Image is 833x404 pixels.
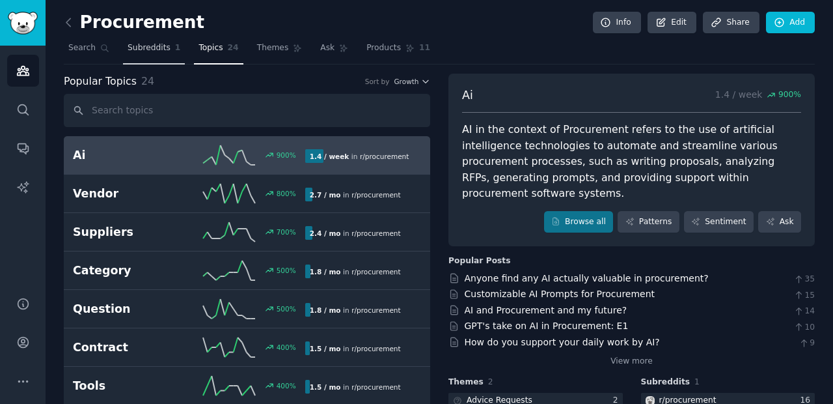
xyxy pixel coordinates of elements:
b: 2.7 / mo [310,191,341,199]
span: r/ procurement [351,268,400,276]
input: Search topics [64,94,430,127]
a: Subreddits1 [123,38,185,65]
h2: Vendor [73,186,189,202]
span: r/ procurement [360,152,409,160]
div: in [305,303,405,317]
span: 15 [793,290,815,302]
span: 14 [793,306,815,317]
a: Anyone find any AI actually valuable in procurement? [465,273,709,283]
a: Vendor800%2.7 / moin r/procurement [64,175,430,213]
a: Products11 [362,38,435,65]
a: Patterns [618,211,679,233]
span: Themes [448,377,484,388]
span: 9 [799,338,815,349]
button: Growth [394,77,430,86]
a: Info [593,12,641,34]
a: GPT's take on AI in Procurement: E1 [465,321,629,331]
a: Sentiment [684,211,754,233]
span: 1 [175,42,181,54]
span: 10 [793,322,815,334]
a: Themes [253,38,307,65]
span: r/ procurement [351,345,400,353]
a: Browse all [544,211,614,233]
span: 1 [694,377,700,386]
div: 900 % [277,151,296,160]
div: in [305,149,412,163]
span: Growth [394,77,418,86]
a: Ai900%1.4 / weekin r/procurement [64,136,430,175]
div: 700 % [277,227,296,237]
span: r/ procurement [351,229,400,237]
span: 2 [488,377,493,386]
span: Products [366,42,401,54]
h2: Question [73,301,189,317]
span: 24 [228,42,239,54]
div: in [305,341,405,355]
h2: Suppliers [73,224,189,240]
span: 900 % [778,89,801,101]
a: Category500%1.8 / moin r/procurement [64,252,430,290]
span: Search [68,42,96,54]
a: Ask [316,38,353,65]
div: in [305,265,405,278]
span: r/ procurement [351,191,400,199]
span: Subreddits [641,377,690,388]
b: 1.5 / mo [310,383,341,391]
span: 24 [141,75,154,87]
div: 500 % [277,266,296,275]
a: Ask [758,211,801,233]
span: r/ procurement [351,383,400,391]
h2: Tools [73,378,189,394]
b: 1.8 / mo [310,268,341,276]
div: 800 % [277,189,296,198]
a: Contract400%1.5 / moin r/procurement [64,328,430,367]
div: Popular Posts [448,255,511,267]
a: Question500%1.8 / moin r/procurement [64,290,430,328]
div: in [305,226,405,240]
a: Suppliers700%2.4 / moin r/procurement [64,213,430,252]
div: in [305,380,405,394]
a: Topics24 [194,38,243,65]
b: 2.4 / mo [310,229,341,237]
span: Ask [320,42,335,54]
span: Topics [198,42,223,54]
a: Add [766,12,815,34]
a: Search [64,38,114,65]
div: in [305,188,405,201]
a: View more [610,356,653,368]
div: 400 % [277,381,296,390]
span: Popular Topics [64,74,137,90]
img: GummySearch logo [8,12,38,35]
span: 11 [419,42,430,54]
div: 400 % [277,343,296,352]
a: Customizable AI Prompts for Procurement [465,289,655,299]
b: 1.8 / mo [310,306,341,314]
h2: Contract [73,339,189,356]
a: AI and Procurement and my future? [465,305,627,315]
span: Themes [257,42,289,54]
a: Edit [648,12,696,34]
span: Ai [462,87,473,104]
div: AI in the context of Procurement refers to the use of artificial intelligence technologies to aut... [462,122,801,202]
div: Sort by [365,77,390,86]
span: Subreddits [128,42,171,54]
span: 35 [793,274,815,285]
a: Share [703,12,759,34]
b: 1.4 / week [310,152,349,160]
b: 1.5 / mo [310,345,341,353]
div: 500 % [277,304,296,313]
h2: Ai [73,147,189,164]
a: How do you support your daily work by AI? [465,337,660,347]
h2: Category [73,263,189,279]
p: 1.4 / week [715,87,801,104]
span: r/ procurement [351,306,400,314]
h2: Procurement [64,12,204,33]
